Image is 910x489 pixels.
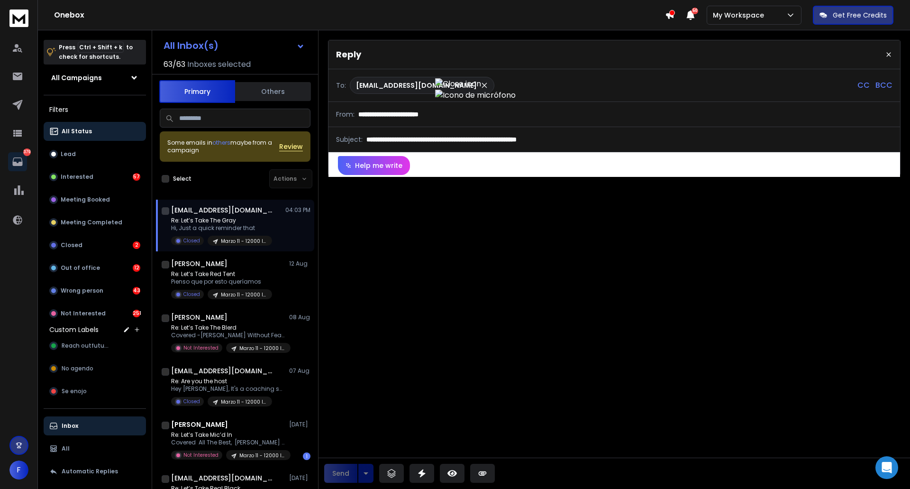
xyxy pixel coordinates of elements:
label: Select [173,175,191,183]
p: Re: Let’s Take Red Tent [171,270,272,278]
button: All Status [44,122,146,141]
p: Interested [61,173,93,181]
button: Wrong person43 [44,281,146,300]
h1: [EMAIL_ADDRESS][DOMAIN_NAME] [171,473,275,483]
p: Marzo 11 - 12000 leads G Personal [239,452,285,459]
p: 12 Aug [289,260,310,268]
h1: All Campaigns [51,73,102,83]
span: others [212,138,230,147]
button: All Campaigns [44,68,146,87]
button: Interested57 [44,167,146,186]
p: Press to check for shortcuts. [59,43,133,62]
p: Not Interested [183,452,218,459]
p: 04:03 PM [285,206,310,214]
h1: [EMAIL_ADDRESS][DOMAIN_NAME] [171,366,275,376]
span: Reach outfuture [62,342,109,350]
p: BCC [875,80,892,91]
p: Marzo 11 - 12000 leads G Personal [221,238,266,245]
h3: Inboxes selected [187,59,251,70]
h3: Custom Labels [49,325,99,334]
p: [DATE] [289,421,310,428]
button: Get Free Credits [813,6,893,25]
p: 07 Aug [289,367,310,375]
p: Not Interested [183,344,218,351]
div: 43 [133,287,140,295]
h1: [PERSON_NAME] [171,420,228,429]
h1: Onebox [54,9,665,21]
p: Re: Let’s Take Mic’d In [171,431,285,439]
p: All Status [62,128,92,135]
p: Hey [PERSON_NAME], It's a coaching session [171,385,285,393]
button: Lead [44,145,146,164]
p: Lead [61,150,76,158]
p: Re: Let’s Take The Gray [171,217,272,224]
button: Help me write [338,156,410,175]
div: Open Intercom Messenger [875,456,898,479]
p: Closed [183,398,200,405]
h1: [PERSON_NAME] [171,259,227,268]
p: Re: Let’s Take The Blerd [171,324,285,332]
p: 379 [23,148,31,156]
p: Inbox [62,422,78,430]
p: Marzo 11 - 12000 leads G Personal [221,398,266,406]
span: Se enojo [62,388,87,395]
p: Covered All The Best, [PERSON_NAME] A. “[PERSON_NAME]” [171,439,285,446]
p: Subject: [336,135,363,144]
div: Some emails in maybe from a campaign [167,139,279,154]
p: All [62,445,70,452]
button: No agendo [44,359,146,378]
button: Closed2 [44,236,146,255]
button: Meeting Completed [44,213,146,232]
p: Out of office [61,264,100,272]
p: From: [336,110,355,119]
button: All [44,439,146,458]
p: Wrong person [61,287,103,295]
div: 57 [133,173,140,181]
p: Re: Are you the host [171,378,285,385]
h3: Filters [44,103,146,116]
p: Not Interested [61,310,106,317]
p: Reply [336,48,361,61]
img: Close icon [435,78,516,90]
button: Se enojo [44,382,146,401]
button: Others [235,81,311,102]
h1: All Inbox(s) [164,41,218,50]
button: Reach outfuture [44,336,146,355]
span: Ctrl + Shift + k [78,42,124,53]
p: [EMAIL_ADDRESS][DOMAIN_NAME] [356,81,477,90]
p: Meeting Booked [61,196,110,203]
p: Marzo 11 - 12000 leads G Personal [239,345,285,352]
span: No agendo [62,365,93,372]
h1: [EMAIL_ADDRESS][DOMAIN_NAME] [171,205,275,215]
p: 08 Aug [289,314,310,321]
button: Out of office12 [44,258,146,277]
span: 63 / 63 [164,59,185,70]
button: Primary [159,80,235,103]
p: Covered -[PERSON_NAME] Without Fear!™ [171,332,285,339]
p: Closed [183,291,200,298]
div: 1 [303,452,310,460]
div: 2 [133,241,140,249]
span: 50 [692,8,698,14]
button: F [9,461,28,480]
button: Inbox [44,416,146,435]
p: To: [336,81,346,90]
p: Get Free Credits [833,10,887,20]
p: My Workspace [713,10,768,20]
p: Closed [183,237,200,244]
p: Hi, Just a quick reminder that [171,224,272,232]
button: All Inbox(s) [156,36,312,55]
p: Meeting Completed [61,219,122,226]
button: Meeting Booked [44,190,146,209]
a: 379 [8,152,27,171]
div: 12 [133,264,140,272]
p: [DATE] [289,474,310,482]
p: Closed [61,241,82,249]
button: Not Interested251 [44,304,146,323]
p: Pienso que por esto queríamos [171,278,272,286]
img: Icono de micrófono [435,90,516,101]
button: Review [279,142,303,151]
p: CC [857,80,870,91]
